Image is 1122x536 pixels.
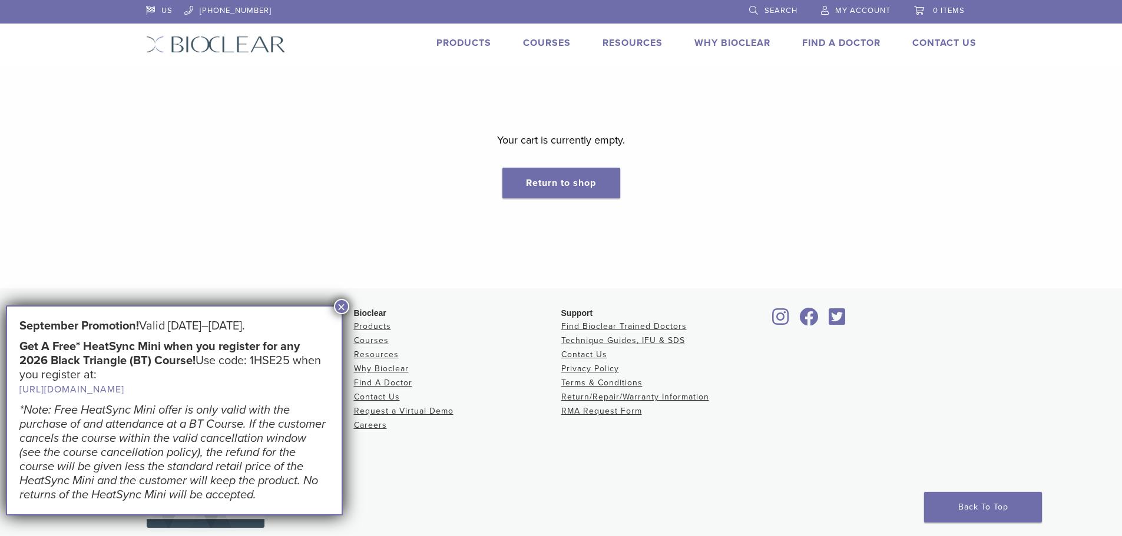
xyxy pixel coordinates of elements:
[825,315,850,327] a: Bioclear
[497,131,625,149] p: Your cart is currently empty.
[835,6,891,15] span: My Account
[354,335,389,345] a: Courses
[802,37,881,49] a: Find A Doctor
[924,492,1042,522] a: Back To Top
[561,335,685,345] a: Technique Guides, IFU & SDS
[354,349,399,359] a: Resources
[561,321,687,331] a: Find Bioclear Trained Doctors
[912,37,977,49] a: Contact Us
[146,36,286,53] img: Bioclear
[19,319,329,333] h5: Valid [DATE]–[DATE].
[561,308,593,318] span: Support
[561,364,619,374] a: Privacy Policy
[19,339,300,368] strong: Get A Free* HeatSync Mini when you register for any 2026 Black Triangle (BT) Course!
[603,37,663,49] a: Resources
[764,6,797,15] span: Search
[354,378,412,388] a: Find A Doctor
[19,319,139,333] strong: September Promotion!
[694,37,770,49] a: Why Bioclear
[796,315,823,327] a: Bioclear
[354,321,391,331] a: Products
[523,37,571,49] a: Courses
[436,37,491,49] a: Products
[769,315,793,327] a: Bioclear
[354,364,409,374] a: Why Bioclear
[354,420,387,430] a: Careers
[561,392,709,402] a: Return/Repair/Warranty Information
[354,406,454,416] a: Request a Virtual Demo
[19,403,326,502] em: *Note: Free HeatSync Mini offer is only valid with the purchase of and attendance at a BT Course....
[561,378,643,388] a: Terms & Conditions
[933,6,965,15] span: 0 items
[354,308,386,318] span: Bioclear
[561,349,607,359] a: Contact Us
[502,168,620,198] a: Return to shop
[354,392,400,402] a: Contact Us
[561,406,642,416] a: RMA Request Form
[19,339,329,397] h5: Use code: 1HSE25 when you register at:
[334,299,349,314] button: Close
[19,384,124,395] a: [URL][DOMAIN_NAME]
